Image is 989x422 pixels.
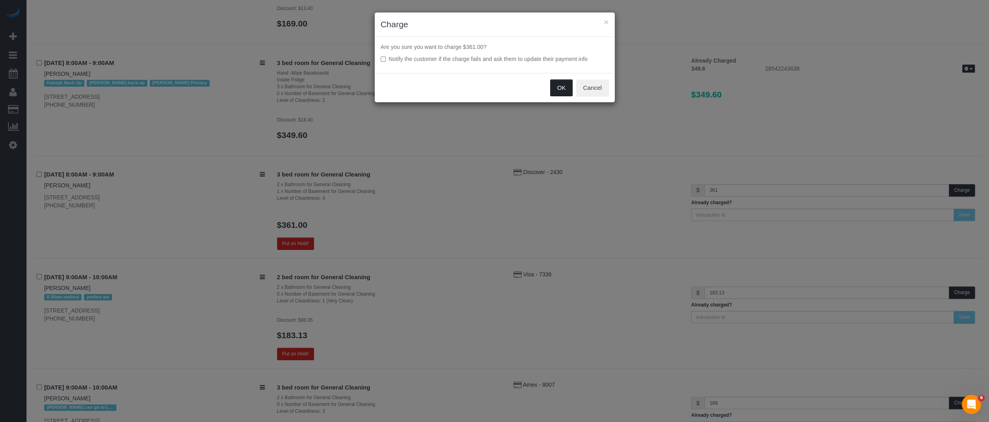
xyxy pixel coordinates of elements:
iframe: Intercom live chat [962,395,981,414]
button: × [604,18,608,26]
div: Are you sure you want to charge $361.00? [375,37,615,73]
span: 6 [978,395,985,401]
input: Notify the customer if the charge fails and ask them to update their payment info [381,57,386,62]
label: Notify the customer if the charge fails and ask them to update their payment info [381,55,609,63]
button: Cancel [576,79,609,96]
h3: Charge [381,18,609,30]
button: OK [550,79,573,96]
